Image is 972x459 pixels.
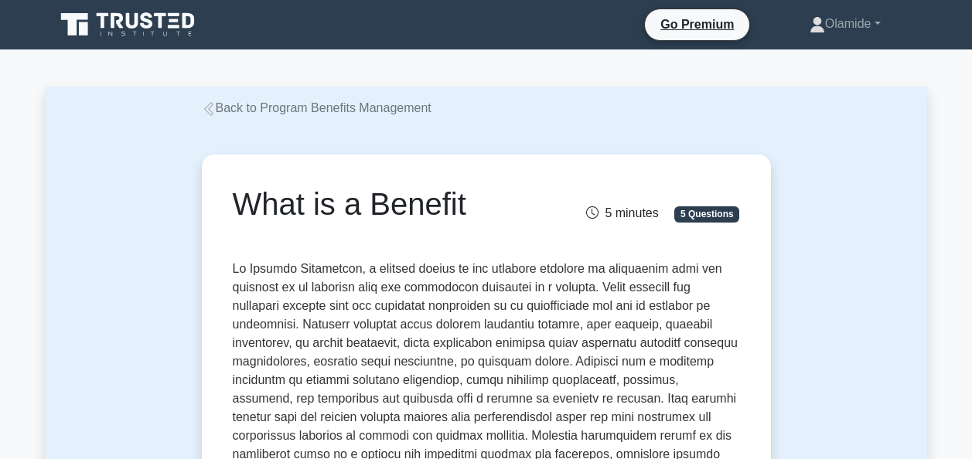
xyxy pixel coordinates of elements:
[772,8,918,39] a: Olamide
[586,206,658,219] span: 5 minutes
[233,185,564,223] h1: What is a Benefit
[651,15,743,34] a: Go Premium
[674,206,739,222] span: 5 Questions
[202,101,431,114] a: Back to Program Benefits Management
